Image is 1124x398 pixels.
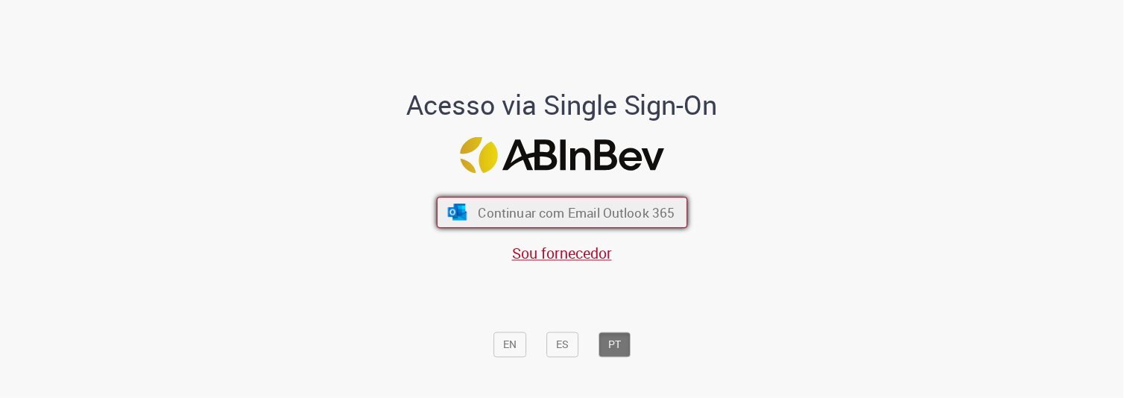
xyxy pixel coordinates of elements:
[356,90,769,120] h1: Acesso via Single Sign-On
[546,332,578,358] button: ES
[460,137,664,174] img: Logo ABInBev
[478,204,675,221] span: Continuar com Email Outlook 365
[512,244,612,264] a: Sou fornecedor
[446,204,468,221] img: ícone Azure/Microsoft 360
[599,332,631,358] button: PT
[437,197,688,228] button: ícone Azure/Microsoft 360 Continuar com Email Outlook 365
[493,332,526,358] button: EN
